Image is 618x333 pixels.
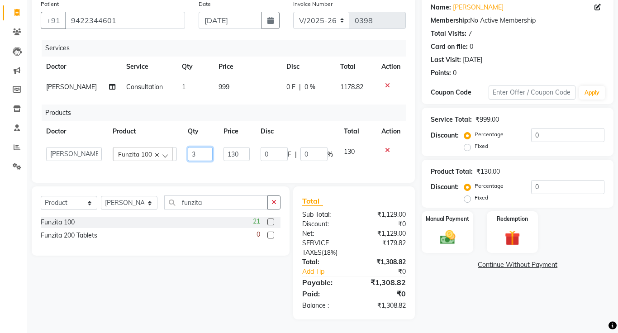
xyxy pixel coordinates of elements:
span: 0 % [304,82,315,92]
span: 130 [344,147,355,156]
div: Last Visit: [431,55,461,65]
a: Add Tip [295,267,364,276]
div: Balance : [295,301,354,310]
div: Paid: [295,288,354,299]
a: Continue Without Payment [423,260,612,270]
img: _cash.svg [435,228,460,246]
span: 0 F [286,82,295,92]
div: Discount: [431,182,459,192]
div: Coupon Code [431,88,489,97]
div: Membership: [431,16,470,25]
label: Percentage [475,130,504,138]
span: Funzita 100 [118,150,152,158]
th: Price [213,57,280,77]
th: Action [376,57,406,77]
span: [PERSON_NAME] [46,83,97,91]
span: % [328,150,333,159]
div: Net: [295,229,354,238]
label: Manual Payment [426,215,469,223]
th: Price [218,121,256,142]
th: Doctor [41,121,107,142]
label: Fixed [475,194,488,202]
input: Search or Scan [164,195,268,209]
div: ₹999.00 [475,115,499,124]
div: ₹0 [354,219,413,229]
div: [DATE] [463,55,482,65]
div: ₹1,308.82 [354,257,413,267]
th: Qty [182,121,218,142]
div: No Active Membership [431,16,604,25]
span: Consultation [126,83,163,91]
input: Enter Offer / Coupon Code [489,86,575,100]
th: Qty [176,57,214,77]
div: Total: [295,257,354,267]
div: ₹179.82 [354,238,413,257]
div: Services [42,40,413,57]
button: Apply [579,86,605,100]
span: 0 [257,230,260,239]
div: Funzita 200 Tablets [41,231,97,240]
div: ₹1,129.00 [354,229,413,238]
th: Service [121,57,176,77]
a: [PERSON_NAME] [453,3,504,12]
th: Disc [281,57,335,77]
div: ₹0 [354,288,413,299]
div: ( ) [295,238,354,257]
span: 21 [253,217,260,226]
span: 1178.82 [340,83,363,91]
label: Percentage [475,182,504,190]
div: Products [42,105,413,121]
div: ₹130.00 [476,167,500,176]
span: 18% [323,249,336,256]
th: Total [338,121,376,142]
span: | [299,82,301,92]
input: Search by Name/Mobile/Email/Code [65,12,185,29]
div: 0 [470,42,473,52]
label: Fixed [475,142,488,150]
div: Product Total: [431,167,473,176]
button: +91 [41,12,66,29]
div: Payable: [295,277,354,288]
div: Name: [431,3,451,12]
div: Total Visits: [431,29,466,38]
th: Disc [255,121,338,142]
span: Service Taxes [302,239,329,257]
label: Redemption [497,215,528,223]
div: ₹1,308.82 [354,277,413,288]
div: Discount: [431,131,459,140]
span: 999 [219,83,229,91]
div: Card on file: [431,42,468,52]
div: Service Total: [431,115,472,124]
span: | [295,150,297,159]
div: Funzita 100 [41,218,75,227]
th: Product [107,121,182,142]
span: Total [302,196,323,206]
div: ₹1,129.00 [354,210,413,219]
th: Action [376,121,406,142]
div: 0 [453,68,456,78]
div: Discount: [295,219,354,229]
img: _gift.svg [500,228,525,247]
div: ₹1,308.82 [354,301,413,310]
div: ₹0 [364,267,413,276]
div: 7 [468,29,472,38]
th: Total [335,57,376,77]
div: Sub Total: [295,210,354,219]
span: F [288,150,291,159]
th: Doctor [41,57,121,77]
span: 1 [182,83,185,91]
div: Points: [431,68,451,78]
